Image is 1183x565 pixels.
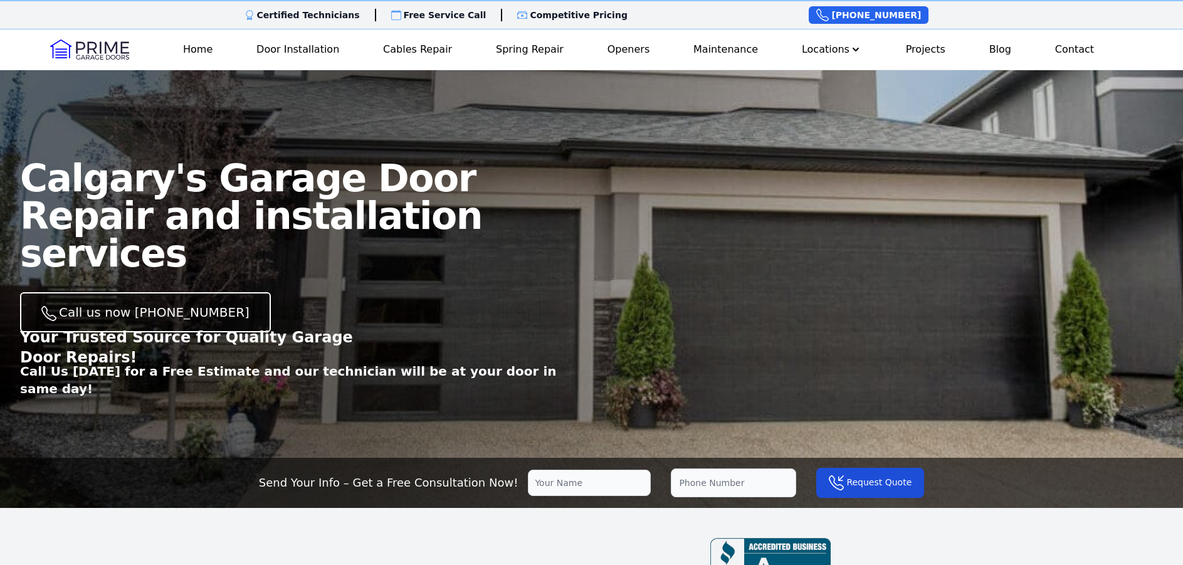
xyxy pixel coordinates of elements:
[20,327,381,367] p: Your Trusted Source for Quality Garage Door Repairs!
[530,9,628,21] p: Competitive Pricing
[178,37,218,62] a: Home
[50,40,129,60] img: Logo
[688,37,763,62] a: Maintenance
[20,156,482,275] span: Calgary's Garage Door Repair and installation services
[528,470,651,496] input: Your Name
[797,37,867,62] button: Locations
[602,37,655,62] a: Openers
[901,37,950,62] a: Projects
[809,6,928,24] a: [PHONE_NUMBER]
[20,362,592,398] p: Call Us [DATE] for a Free Estimate and our technician will be at your door in same day!
[671,468,796,497] input: Phone Number
[1050,37,1099,62] a: Contact
[816,468,924,498] button: Request Quote
[404,9,486,21] p: Free Service Call
[984,37,1016,62] a: Blog
[259,474,518,492] p: Send Your Info – Get a Free Consultation Now!
[251,37,344,62] a: Door Installation
[20,292,271,332] a: Call us now [PHONE_NUMBER]
[257,9,360,21] p: Certified Technicians
[378,37,457,62] a: Cables Repair
[491,37,569,62] a: Spring Repair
